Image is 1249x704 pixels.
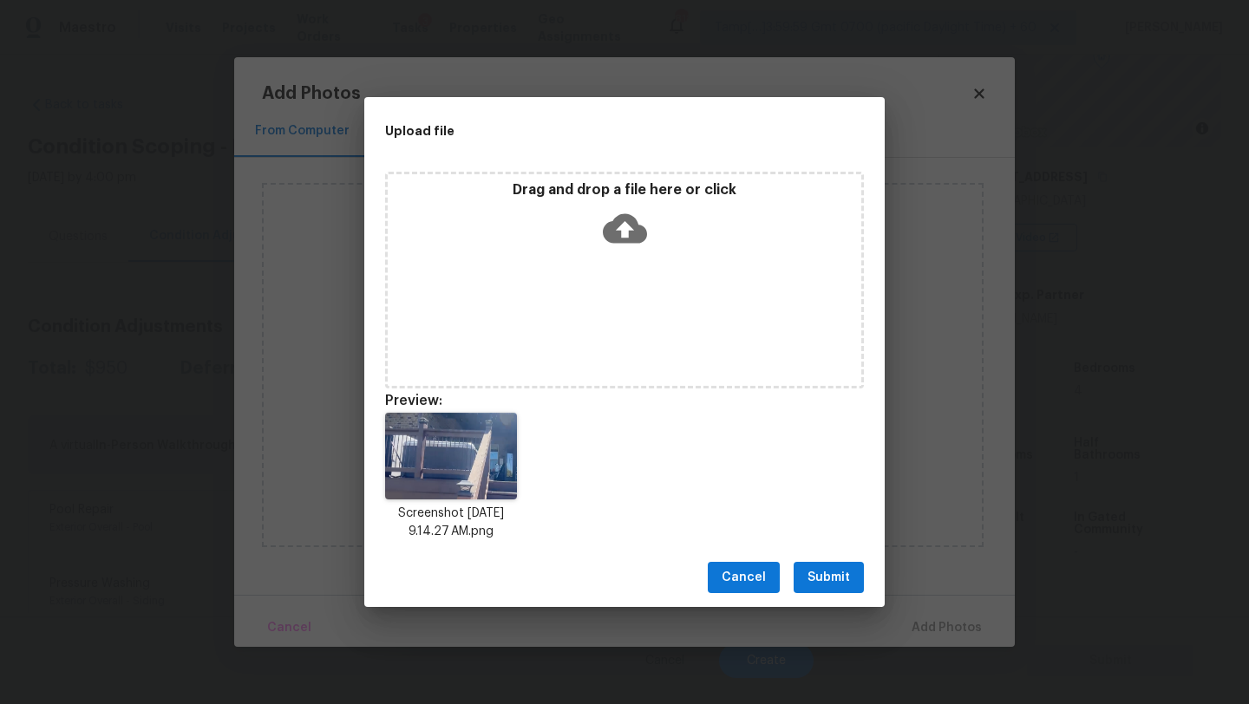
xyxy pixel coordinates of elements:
[385,505,517,541] p: Screenshot [DATE] 9.14.27 AM.png
[388,181,861,199] p: Drag and drop a file here or click
[722,567,766,589] span: Cancel
[808,567,850,589] span: Submit
[708,562,780,594] button: Cancel
[385,121,786,140] h2: Upload file
[794,562,864,594] button: Submit
[385,413,517,499] img: 2uev8Duhl6+LHegogAAAAASUVORK5CYII=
